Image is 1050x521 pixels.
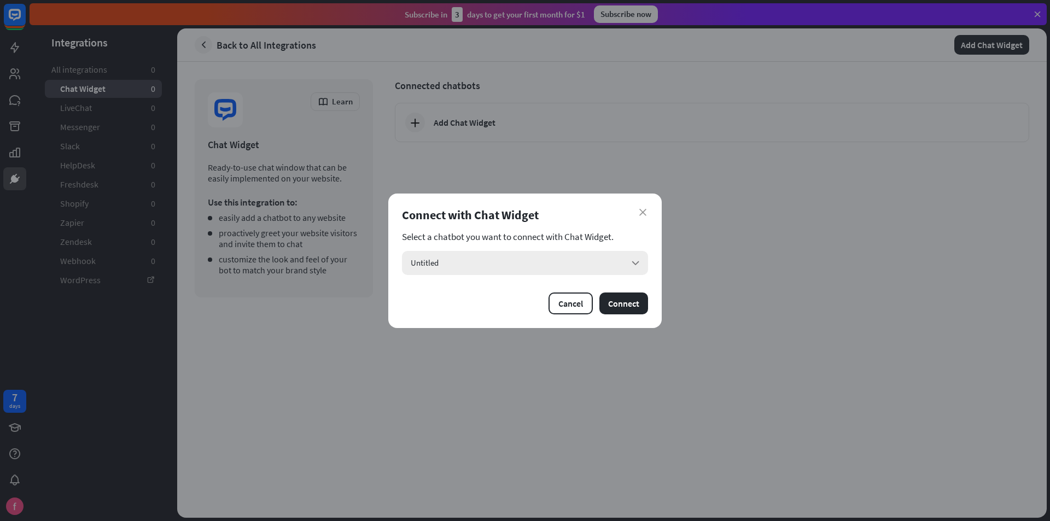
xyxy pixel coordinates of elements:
[639,209,646,216] i: close
[411,257,439,268] span: Untitled
[9,4,42,37] button: Open LiveChat chat widget
[629,257,641,269] i: arrow_down
[599,292,648,314] button: Connect
[549,292,593,314] button: Cancel
[402,207,648,223] div: Connect with Chat Widget
[402,231,648,242] section: Select a chatbot you want to connect with Chat Widget.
